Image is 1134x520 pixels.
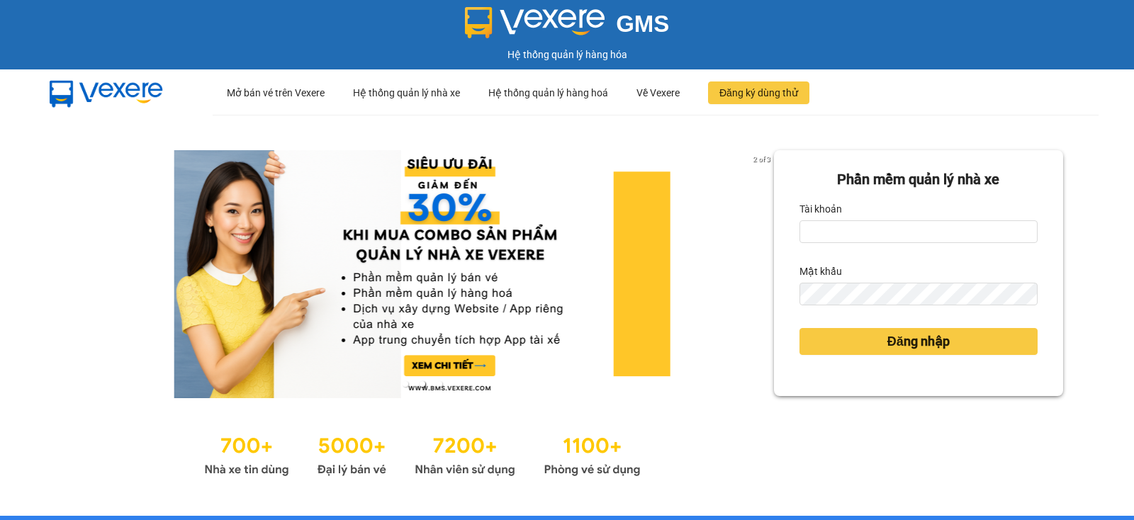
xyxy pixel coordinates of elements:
a: GMS [465,21,670,33]
img: logo 2 [465,7,605,38]
img: mbUUG5Q.png [35,69,177,116]
img: Statistics.png [204,426,641,480]
div: Phần mềm quản lý nhà xe [799,169,1038,191]
div: Mở bán vé trên Vexere [227,70,325,115]
input: Mật khẩu [799,283,1038,305]
div: Hệ thống quản lý hàng hóa [4,47,1130,62]
div: Hệ thống quản lý nhà xe [353,70,460,115]
span: Đăng nhập [887,332,950,351]
li: slide item 2 [420,381,425,387]
label: Tài khoản [799,198,842,220]
button: Đăng nhập [799,328,1038,355]
button: previous slide / item [71,150,91,398]
button: next slide / item [754,150,774,398]
label: Mật khẩu [799,260,842,283]
button: Đăng ký dùng thử [708,81,809,104]
li: slide item 3 [437,381,442,387]
input: Tài khoản [799,220,1038,243]
li: slide item 1 [403,381,408,387]
p: 2 of 3 [749,150,774,169]
div: Hệ thống quản lý hàng hoá [488,70,608,115]
div: Về Vexere [636,70,680,115]
span: GMS [616,11,669,37]
span: Đăng ký dùng thử [719,85,798,101]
